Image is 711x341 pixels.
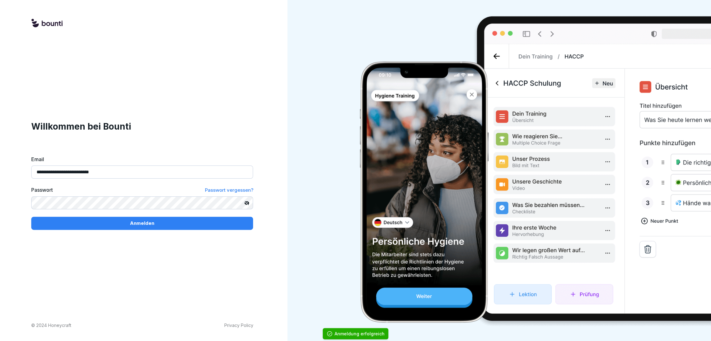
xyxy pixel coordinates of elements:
img: logo.svg [31,19,62,28]
a: Passwort vergessen? [205,186,253,194]
button: Anmelden [31,217,253,230]
p: © 2024 Honeycraft [31,322,71,329]
span: Passwort vergessen? [205,187,253,193]
p: Anmelden [130,220,154,227]
label: Email [31,156,253,163]
a: Privacy Policy [224,322,253,329]
label: Passwort [31,186,53,194]
h1: Willkommen bei Bounti [31,120,253,133]
div: Anmeldung erfolgreich [335,331,385,337]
